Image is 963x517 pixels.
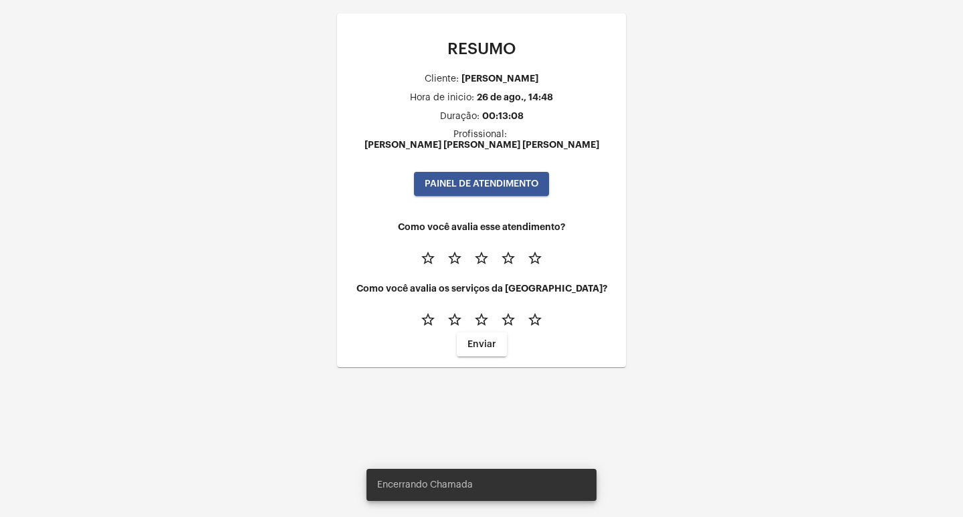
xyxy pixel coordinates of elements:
p: RESUMO [348,40,615,58]
mat-icon: star_border [527,312,543,328]
div: [PERSON_NAME] [PERSON_NAME] [PERSON_NAME] [364,140,599,150]
span: Enviar [467,340,496,349]
div: 26 de ago., 14:48 [477,92,553,102]
mat-icon: star_border [500,312,516,328]
div: 00:13:08 [482,111,524,121]
mat-icon: star_border [473,312,490,328]
div: [PERSON_NAME] [461,74,538,84]
div: Cliente: [425,74,459,84]
mat-icon: star_border [473,250,490,266]
div: Hora de inicio: [410,93,474,103]
mat-icon: star_border [420,250,436,266]
h4: Como você avalia esse atendimento? [348,222,615,232]
span: PAINEL DE ATENDIMENTO [425,179,538,189]
span: Encerrando Chamada [377,478,473,492]
mat-icon: star_border [420,312,436,328]
button: PAINEL DE ATENDIMENTO [414,172,549,196]
div: Profissional: [453,130,507,140]
h4: Como você avalia os serviços da [GEOGRAPHIC_DATA]? [348,284,615,294]
button: Enviar [457,332,507,356]
mat-icon: star_border [500,250,516,266]
div: Duração: [440,112,479,122]
mat-icon: star_border [527,250,543,266]
mat-icon: star_border [447,312,463,328]
mat-icon: star_border [447,250,463,266]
